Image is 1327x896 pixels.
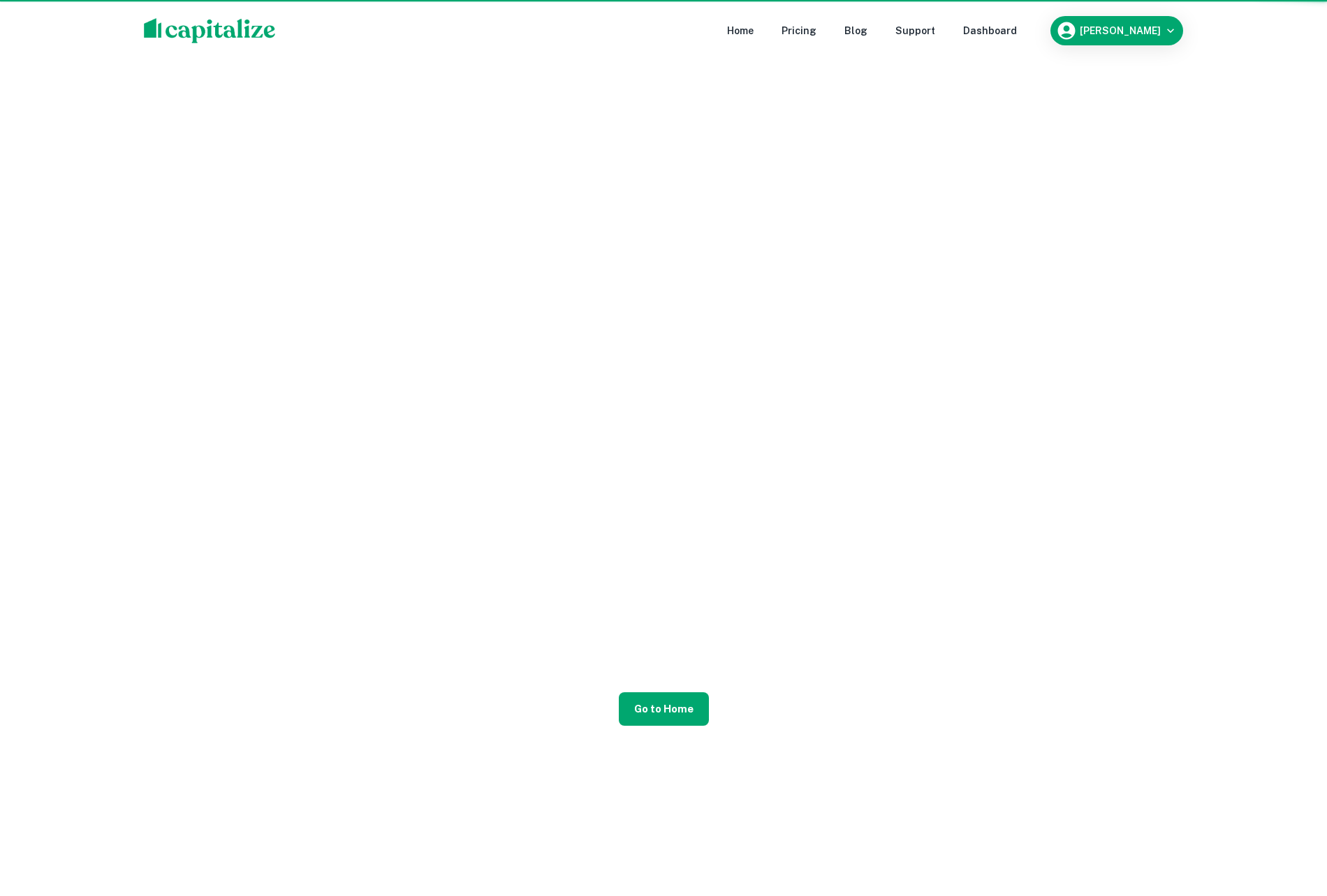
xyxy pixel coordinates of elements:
a: Support [895,23,935,38]
a: Blog [844,23,867,38]
iframe: Chat Widget [1257,740,1327,807]
button: [PERSON_NAME] [1050,16,1183,45]
a: Dashboard [963,23,1017,38]
img: capitalize-logo.png [144,18,276,43]
h6: [PERSON_NAME] [1080,26,1161,36]
a: Go to Home [619,692,709,726]
a: Home [727,23,754,38]
a: Pricing [782,23,816,38]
